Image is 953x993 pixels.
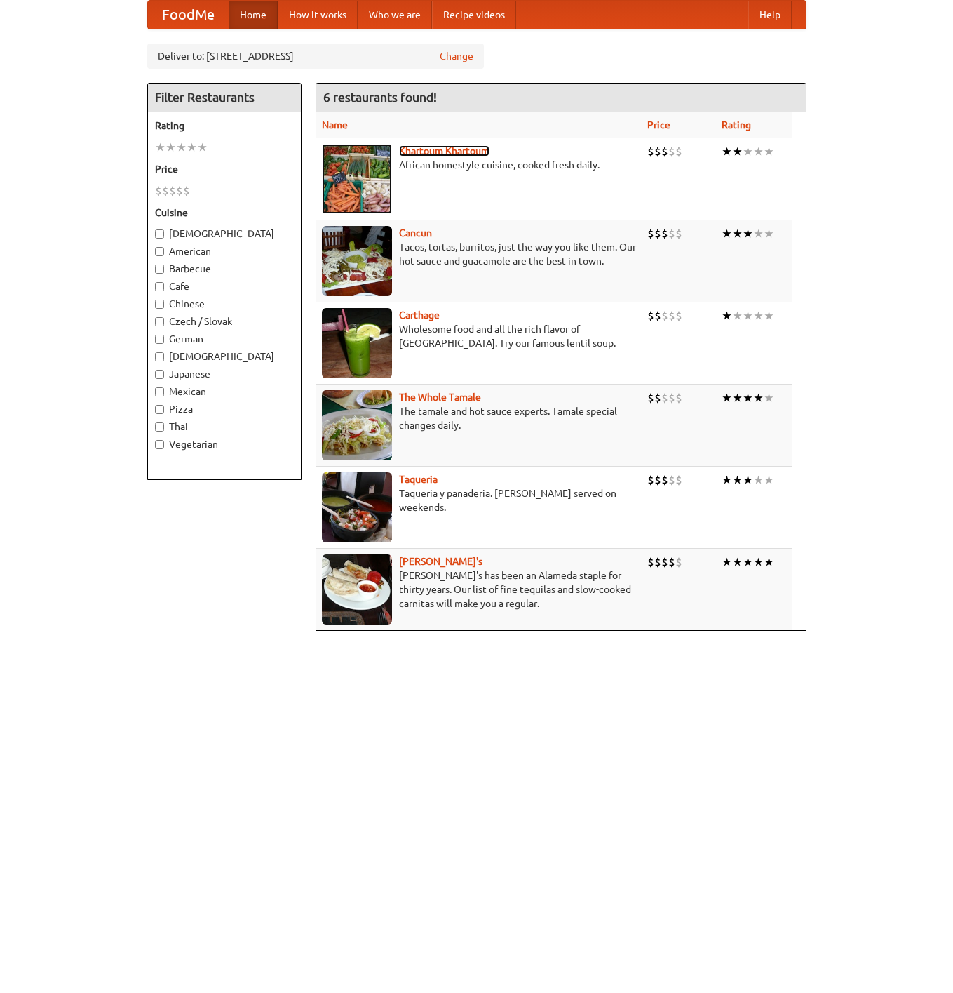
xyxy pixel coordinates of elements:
[654,390,661,406] li: $
[399,556,482,567] a: [PERSON_NAME]'s
[647,554,654,570] li: $
[675,554,682,570] li: $
[764,472,774,488] li: ★
[155,279,294,293] label: Cafe
[155,140,165,155] li: ★
[322,472,392,542] img: taqueria.jpg
[764,308,774,324] li: ★
[732,472,743,488] li: ★
[764,390,774,406] li: ★
[732,226,743,241] li: ★
[176,140,187,155] li: ★
[147,44,484,69] div: Deliver to: [STREET_ADDRESS]
[322,308,392,378] img: carthage.jpg
[165,140,176,155] li: ★
[722,119,751,131] a: Rating
[399,227,432,239] a: Cancun
[148,84,301,112] h4: Filter Restaurants
[654,226,661,241] li: $
[155,244,294,258] label: American
[155,282,164,291] input: Cafe
[176,183,183,199] li: $
[753,390,764,406] li: ★
[155,247,164,256] input: American
[675,226,682,241] li: $
[743,144,753,159] li: ★
[668,472,675,488] li: $
[399,309,440,321] a: Carthage
[155,402,294,416] label: Pizza
[647,390,654,406] li: $
[323,91,437,104] ng-pluralize: 6 restaurants found!
[668,390,675,406] li: $
[743,472,753,488] li: ★
[675,472,682,488] li: $
[647,119,670,131] a: Price
[753,472,764,488] li: ★
[668,144,675,159] li: $
[722,308,732,324] li: ★
[155,317,164,326] input: Czech / Slovak
[722,144,732,159] li: ★
[155,227,294,241] label: [DEMOGRAPHIC_DATA]
[743,390,753,406] li: ★
[322,144,392,214] img: khartoum.jpg
[229,1,278,29] a: Home
[647,144,654,159] li: $
[764,554,774,570] li: ★
[322,404,636,432] p: The tamale and hot sauce experts. Tamale special changes daily.
[155,206,294,220] h5: Cuisine
[155,349,294,364] label: [DEMOGRAPHIC_DATA]
[322,554,392,625] img: pedros.jpg
[155,440,164,449] input: Vegetarian
[722,226,732,241] li: ★
[654,554,661,570] li: $
[155,387,164,396] input: Mexican
[661,472,668,488] li: $
[722,472,732,488] li: ★
[155,405,164,414] input: Pizza
[155,297,294,311] label: Chinese
[440,49,473,63] a: Change
[654,472,661,488] li: $
[155,229,164,239] input: [DEMOGRAPHIC_DATA]
[732,144,743,159] li: ★
[155,422,164,432] input: Thai
[668,554,675,570] li: $
[155,265,164,274] input: Barbecue
[322,119,348,131] a: Name
[187,140,197,155] li: ★
[675,144,682,159] li: $
[155,183,162,199] li: $
[399,474,438,485] b: Taqueria
[155,367,294,381] label: Japanese
[743,554,753,570] li: ★
[322,240,636,268] p: Tacos, tortas, burritos, just the way you like them. Our hot sauce and guacamole are the best in ...
[155,420,294,434] label: Thai
[162,183,169,199] li: $
[155,437,294,451] label: Vegetarian
[743,226,753,241] li: ★
[661,144,668,159] li: $
[753,308,764,324] li: ★
[764,144,774,159] li: ★
[753,554,764,570] li: ★
[322,486,636,514] p: Taqueria y panaderia. [PERSON_NAME] served on weekends.
[722,554,732,570] li: ★
[155,314,294,328] label: Czech / Slovak
[661,554,668,570] li: $
[322,390,392,460] img: wholetamale.jpg
[668,226,675,241] li: $
[399,145,489,156] a: Khartoum Khartoum
[155,335,164,344] input: German
[675,390,682,406] li: $
[183,183,190,199] li: $
[358,1,432,29] a: Who we are
[661,308,668,324] li: $
[169,183,176,199] li: $
[148,1,229,29] a: FoodMe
